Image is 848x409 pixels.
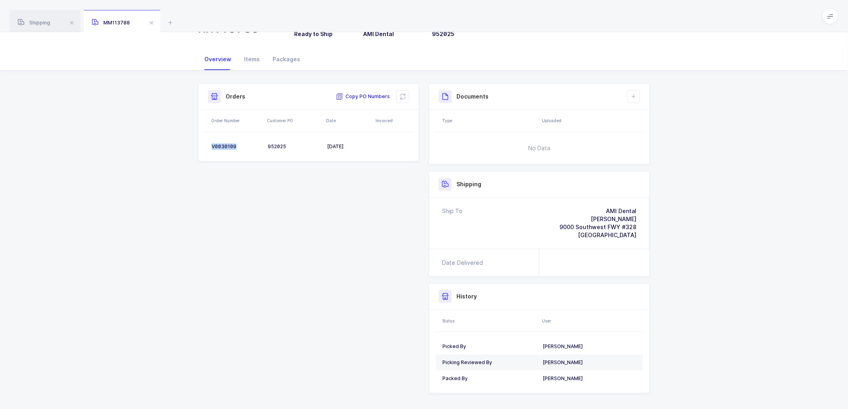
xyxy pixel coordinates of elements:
div: Invoiced [376,117,410,124]
div: [PERSON_NAME] [543,359,636,366]
div: Type [442,117,537,124]
h3: Orders [226,93,245,101]
span: [GEOGRAPHIC_DATA] [578,232,636,238]
div: [PERSON_NAME] [543,343,636,350]
div: AMI Dental [559,207,636,215]
div: 9000 Southwest FWY #328 [559,223,636,231]
h3: History [456,292,477,300]
span: Shipping [18,20,50,26]
div: 952025 [268,143,321,150]
div: Picked By [442,343,536,350]
div: [DATE] [327,143,370,150]
div: [PERSON_NAME] [543,375,636,382]
div: V0030109 [212,143,261,150]
div: Ship To [442,207,462,239]
div: Order Number [211,117,262,124]
div: Date [326,117,371,124]
div: Date Delivered [442,259,486,267]
h3: AMI Dental [363,30,422,38]
h3: 952025 [432,30,492,38]
h3: Documents [456,93,489,101]
button: Copy PO Numbers [336,93,390,101]
div: Packed By [442,375,536,382]
div: Uploaded [542,117,641,124]
div: Items [238,48,266,70]
div: Packages [266,48,307,70]
div: Picking Reviewed By [442,359,536,366]
span: No Data [488,136,592,160]
div: [PERSON_NAME] [559,215,636,223]
div: User [542,318,641,324]
h3: Shipping [456,180,481,188]
div: Customer PO [267,117,321,124]
div: Status [442,318,537,324]
h3: Ready to Ship [294,30,353,38]
div: Overview [198,48,238,70]
span: MM113788 [92,20,130,26]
